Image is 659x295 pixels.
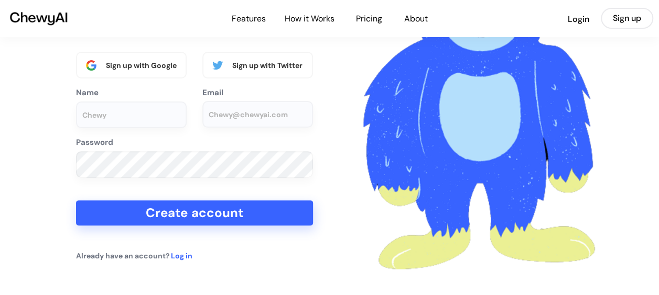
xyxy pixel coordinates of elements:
div: Name [76,89,117,97]
div: Password [76,139,117,146]
div: How it Works [285,12,338,26]
div: About [404,12,429,26]
div: Features [232,12,272,26]
div: Log in [171,252,198,259]
button: Create account [76,200,313,225]
div: Sign up with Twitter [232,61,305,70]
div: Login [568,14,601,25]
div: Email [202,89,243,97]
div: Pricing [356,12,385,26]
div: Sign up with Google [106,61,178,70]
input: Chewy [76,101,187,128]
input: Chewy@chewyai.com [202,101,313,128]
div: Already have an account? [76,252,171,259]
button: Sign up [601,8,653,29]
